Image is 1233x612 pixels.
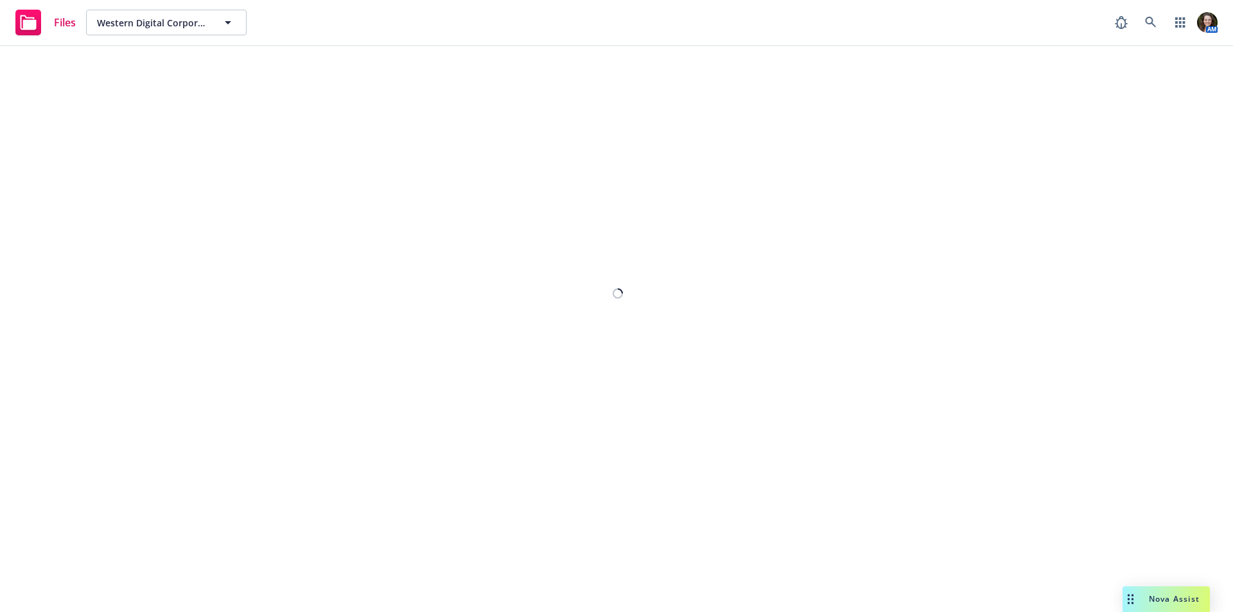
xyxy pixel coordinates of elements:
[10,4,81,40] a: Files
[54,17,76,28] span: Files
[1108,10,1134,35] a: Report a Bug
[1123,586,1139,612] div: Drag to move
[1138,10,1164,35] a: Search
[97,16,208,30] span: Western Digital Corporation
[1167,10,1193,35] a: Switch app
[86,10,247,35] button: Western Digital Corporation
[1149,593,1200,604] span: Nova Assist
[1197,12,1218,33] img: photo
[1123,586,1210,612] button: Nova Assist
